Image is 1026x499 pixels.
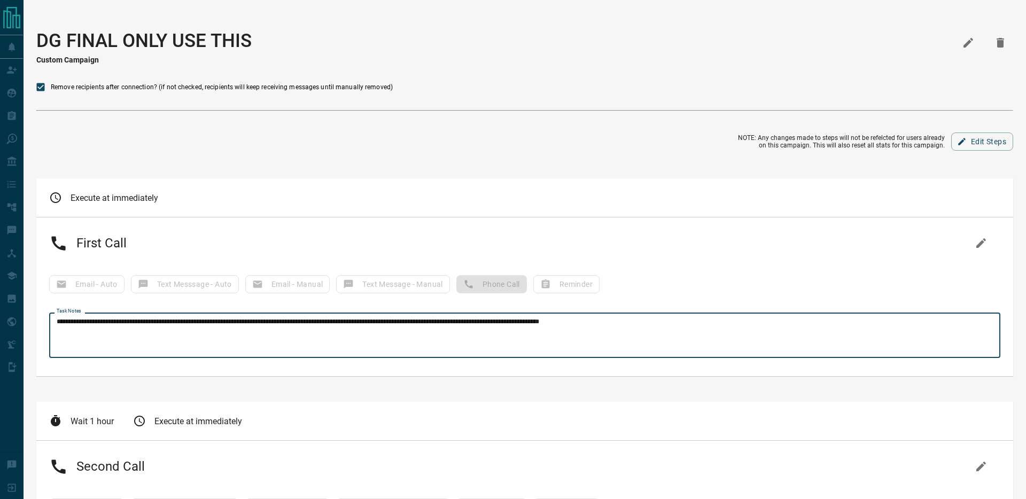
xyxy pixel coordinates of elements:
[49,230,127,256] h2: First Call
[36,30,252,52] h1: DG FINAL ONLY USE THIS
[57,308,81,315] label: Task Notes
[49,191,158,204] div: Execute at immediately
[951,132,1013,151] button: Edit Steps
[36,56,1013,64] h3: Custom Campaign
[49,415,114,427] div: Wait 1 hour
[133,415,242,427] div: Execute at immediately
[51,82,393,92] span: Remove recipients after connection? (if not checked, recipients will keep receiving messages unti...
[731,134,945,149] p: NOTE: Any changes made to steps will not be refelcted for users already on this campaign. This wi...
[49,454,145,479] h2: Second Call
